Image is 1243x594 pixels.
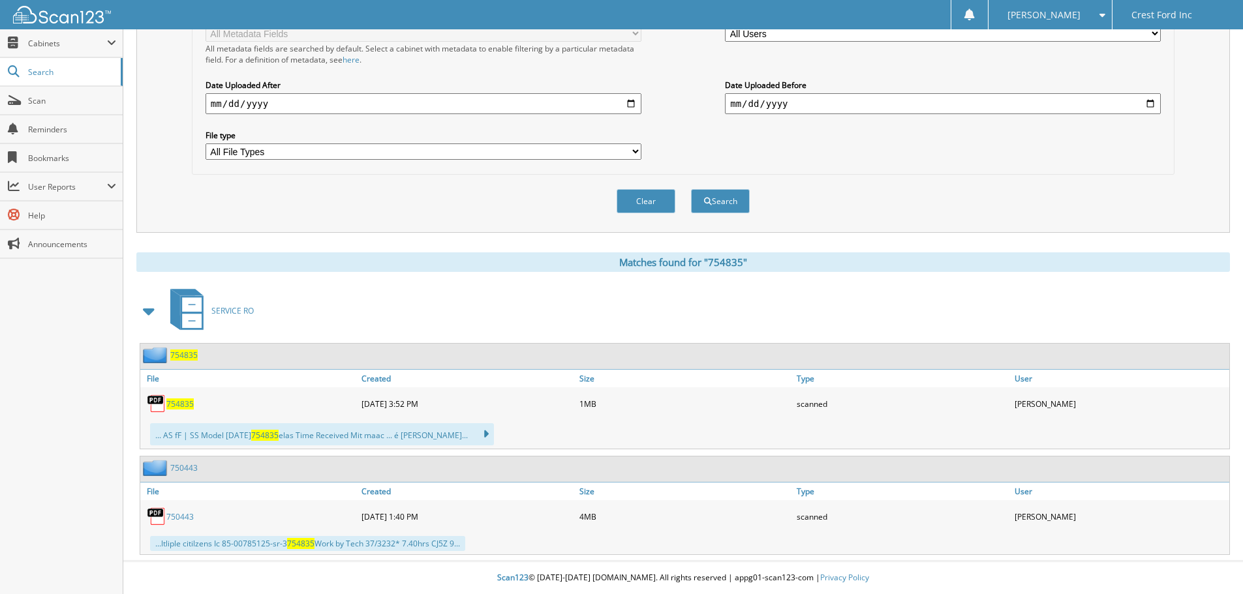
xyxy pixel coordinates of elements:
span: 754835 [251,430,279,441]
a: Created [358,483,576,500]
div: 4MB [576,503,794,529]
a: Size [576,483,794,500]
input: end [725,93,1161,114]
a: 750443 [170,462,198,473]
span: Reminders [28,124,116,135]
span: Bookmarks [28,153,116,164]
span: Announcements [28,239,116,250]
label: File type [206,130,641,141]
img: scan123-logo-white.svg [13,6,111,23]
img: PDF.png [147,507,166,526]
img: PDF.png [147,394,166,413]
iframe: Chat Widget [1178,531,1243,594]
label: Date Uploaded After [206,80,641,91]
div: © [DATE]-[DATE] [DOMAIN_NAME]. All rights reserved | appg01-scan123-com | [123,562,1243,594]
a: 750443 [166,511,194,522]
a: 754835 [170,349,198,361]
span: Scan [28,95,116,106]
a: User [1011,370,1229,387]
div: ...ltliple citilzens Ic 85-00785125-sr-3 Work by Tech 37/3232* 7.40hrs CJ5Z 9... [150,536,465,551]
a: SERVICE RO [162,285,254,336]
span: SERVICE RO [211,305,254,316]
div: [DATE] 3:52 PM [358,391,576,417]
div: scanned [793,503,1011,529]
img: folder2.png [143,347,170,363]
button: Search [691,189,750,213]
div: [PERSON_NAME] [1011,503,1229,529]
span: Crest Ford Inc [1131,11,1192,19]
span: Cabinets [28,38,107,49]
div: All metadata fields are searched by default. Select a cabinet with metadata to enable filtering b... [206,43,641,65]
div: 1MB [576,391,794,417]
img: folder2.png [143,460,170,476]
button: Clear [617,189,675,213]
a: 754835 [166,398,194,409]
a: Created [358,370,576,387]
div: scanned [793,391,1011,417]
span: User Reports [28,181,107,192]
a: Type [793,483,1011,500]
a: Privacy Policy [820,572,869,583]
span: [PERSON_NAME] [1007,11,1081,19]
a: File [140,370,358,387]
label: Date Uploaded Before [725,80,1161,91]
a: File [140,483,358,500]
input: start [206,93,641,114]
span: Search [28,67,114,78]
a: User [1011,483,1229,500]
span: Scan123 [497,572,529,583]
div: [DATE] 1:40 PM [358,503,576,529]
div: [PERSON_NAME] [1011,391,1229,417]
span: 754835 [287,538,315,549]
a: Size [576,370,794,387]
div: Matches found for "754835" [136,252,1230,272]
div: ... AS fF | SS Model [DATE] elas Time Received Mit maac ... é [PERSON_NAME]... [150,423,494,445]
span: Help [28,210,116,221]
a: here [343,54,360,65]
a: Type [793,370,1011,387]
